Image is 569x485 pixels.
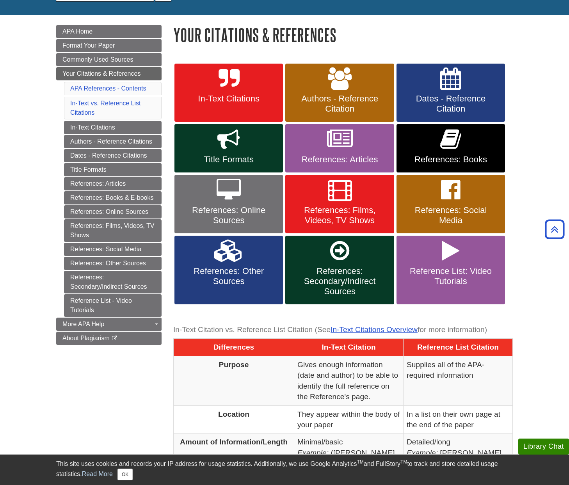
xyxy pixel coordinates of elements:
[56,332,162,345] a: About Plagiarism
[402,94,499,114] span: Dates - Reference Citation
[291,94,388,114] span: Authors - Reference Citation
[111,336,118,341] i: This link opens in a new window
[397,124,505,172] a: References: Books
[357,459,363,465] sup: TM
[180,266,277,286] span: References: Other Sources
[177,359,291,370] p: Purpose
[402,205,499,226] span: References: Social Media
[177,437,291,447] p: Amount of Information/Length
[180,205,277,226] span: References: Online Sources
[294,433,404,483] td: Minimal/basic ([PERSON_NAME], 2012)
[397,175,505,233] a: References: Social Media
[56,53,162,66] a: Commonly Used Sources
[64,191,162,204] a: References: Books & E-books
[402,155,499,165] span: References: Books
[397,64,505,122] a: Dates - Reference Citation
[56,67,162,80] a: Your Citations & References
[64,135,162,148] a: Authors - Reference Citations
[56,318,162,331] a: More APA Help
[294,405,404,433] td: They appear within the body of your paper
[397,236,505,304] a: Reference List: Video Tutorials
[117,469,133,480] button: Close
[404,356,513,405] td: Supplies all of the APA-required information
[64,219,162,242] a: References: Films, Videos, TV Shows
[404,405,513,433] td: In a list on their own page at the end of the paper
[291,205,388,226] span: References: Films, Videos, TV Shows
[542,224,567,235] a: Back to Top
[174,175,283,233] a: References: Online Sources
[404,433,513,483] td: Detailed/long [PERSON_NAME] (2012). (1st ed.). [PERSON_NAME].
[297,449,329,457] em: Example:
[62,42,115,49] span: Format Your Paper
[64,243,162,256] a: References: Social Media
[56,459,513,480] div: This site uses cookies and records your IP address for usage statistics. Additionally, we use Goo...
[285,236,394,304] a: References: Secondary/Indirect Sources
[174,124,283,172] a: Title Formats
[62,70,140,77] span: Your Citations & References
[173,321,513,339] caption: In-Text Citation vs. Reference List Citation (See for more information)
[180,155,277,165] span: Title Formats
[291,155,388,165] span: References: Articles
[174,236,283,304] a: References: Other Sources
[56,25,162,38] a: APA Home
[402,266,499,286] span: Reference List: Video Tutorials
[56,39,162,52] a: Format Your Paper
[62,28,92,35] span: APA Home
[64,294,162,317] a: Reference List - Video Tutorials
[64,149,162,162] a: Dates - Reference Citations
[285,124,394,172] a: References: Articles
[285,64,394,122] a: Authors - Reference Citation
[64,271,162,293] a: References: Secondary/Indirect Sources
[70,100,141,116] a: In-Text vs. Reference List Citations
[213,343,254,351] span: Differences
[62,56,133,63] span: Commonly Used Sources
[407,449,438,457] em: Example:
[64,163,162,176] a: Title Formats
[64,121,162,134] a: In-Text Citations
[322,343,375,351] span: In-Text Citation
[70,85,146,92] a: APA References - Contents
[62,321,104,327] span: More APA Help
[285,175,394,233] a: References: Films, Videos, TV Shows
[331,325,418,334] a: In-Text Citations Overview
[291,266,388,297] span: References: Secondary/Indirect Sources
[294,356,404,405] td: Gives enough information (date and author) to be able to identify the full reference on the Refer...
[174,405,294,433] th: Location
[64,257,162,270] a: References: Other Sources
[62,335,110,341] span: About Plagiarism
[56,25,162,345] div: Guide Page Menu
[174,64,283,122] a: In-Text Citations
[173,25,513,45] h1: Your Citations & References
[180,94,277,104] span: In-Text Citations
[518,439,569,455] button: Library Chat
[64,177,162,190] a: References: Articles
[82,471,113,477] a: Read More
[417,343,499,351] span: Reference List Citation
[64,205,162,219] a: References: Online Sources
[400,459,407,465] sup: TM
